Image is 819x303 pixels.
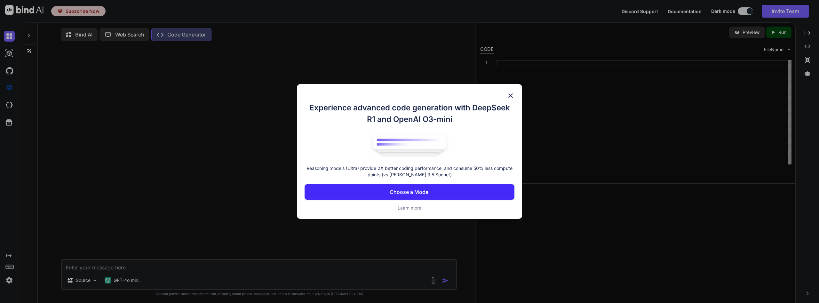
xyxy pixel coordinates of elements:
p: Reasoning models (Ultra) provide 2X better coding performance, and consume 50% less compute point... [305,165,514,178]
button: Choose a Model [305,184,514,200]
h1: Experience advanced code generation with DeepSeek R1 and OpenAI O3-mini [305,102,514,125]
span: Learn more [398,205,421,211]
img: close [507,92,514,100]
p: Choose a Model [390,188,430,196]
img: bind logo [368,132,451,159]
